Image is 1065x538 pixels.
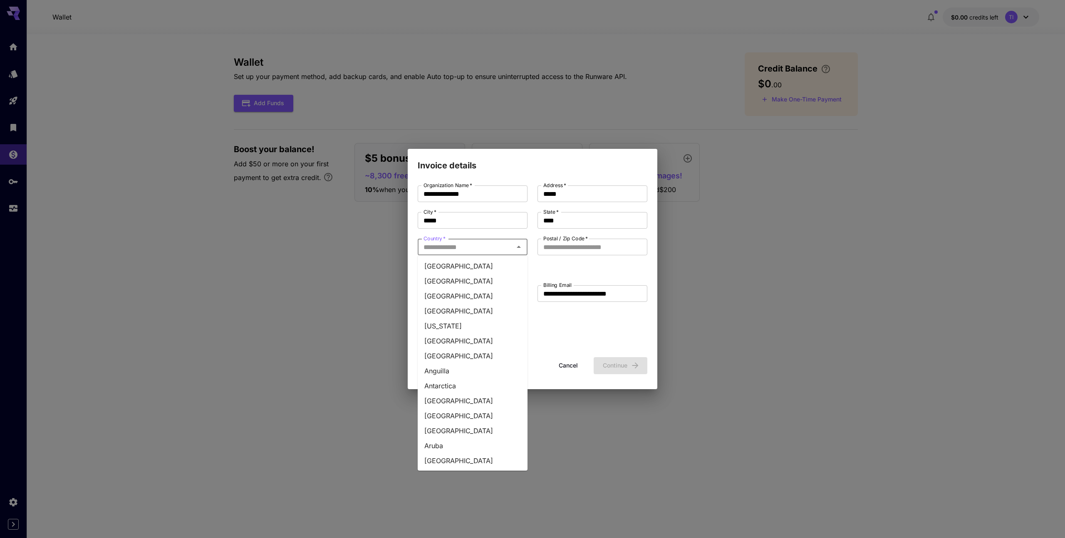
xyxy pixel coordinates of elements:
li: Anguilla [418,363,528,378]
label: Country [424,235,446,242]
label: Billing Email [543,281,572,289]
li: [GEOGRAPHIC_DATA] [418,348,528,363]
button: Close [513,241,525,253]
li: Aruba [418,438,528,453]
li: [GEOGRAPHIC_DATA] [418,289,528,304]
li: Antarctica [418,378,528,393]
li: [GEOGRAPHIC_DATA] [418,468,528,483]
h2: Invoice details [408,149,657,172]
label: State [543,208,559,215]
label: Postal / Zip Code [543,235,588,242]
li: [GEOGRAPHIC_DATA] [418,333,528,348]
label: City [424,208,436,215]
button: Cancel [550,357,587,374]
li: [GEOGRAPHIC_DATA] [418,393,528,408]
li: [GEOGRAPHIC_DATA] [418,304,528,318]
li: [GEOGRAPHIC_DATA] [418,259,528,274]
li: [GEOGRAPHIC_DATA] [418,274,528,289]
li: [US_STATE] [418,318,528,333]
li: [GEOGRAPHIC_DATA] [418,408,528,423]
li: [GEOGRAPHIC_DATA] [418,453,528,468]
label: Address [543,182,566,189]
li: [GEOGRAPHIC_DATA] [418,423,528,438]
label: Organization Name [424,182,472,189]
